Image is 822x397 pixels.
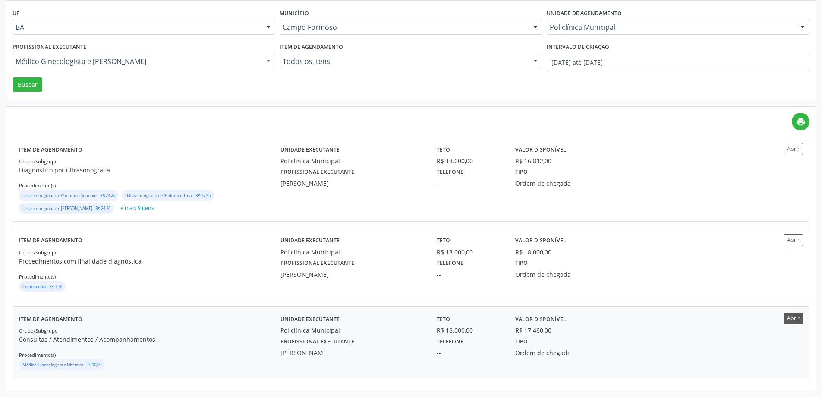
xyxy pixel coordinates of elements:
[280,7,309,20] label: Município
[515,143,566,156] label: Valor disponível
[515,257,528,270] label: Tipo
[515,248,551,257] div: R$ 18.000,00
[117,203,157,214] button: e mais 9 itens
[19,165,280,175] p: Diagnóstico por ultrasonografia
[13,41,86,54] label: Profissional executante
[19,335,280,344] p: Consultas / Atendimentos / Acompanhamentos
[19,234,82,248] label: Item de agendamento
[19,158,58,165] small: Grupo/Subgrupo
[515,335,528,348] label: Tipo
[437,313,450,326] label: Teto
[796,117,806,127] i: print
[280,348,425,357] div: [PERSON_NAME]
[437,234,450,248] label: Teto
[437,179,503,188] div: --
[437,257,463,270] label: Telefone
[22,362,101,368] small: Médico Ginecologista e Obstetra - R$ 10,00
[13,7,19,20] label: UF
[280,248,425,257] div: Policlínica Municipal
[784,313,803,324] button: Abrir
[784,143,803,155] button: Abrir
[515,348,620,357] div: Ordem de chegada
[280,156,425,165] div: Policlínica Municipal
[437,326,503,335] div: R$ 18.000,00
[547,54,809,71] input: Selecione um intervalo
[22,206,110,211] small: Ultrassonografia de [PERSON_NAME] - R$ 24,20
[437,348,503,357] div: --
[19,182,56,189] small: Procedimento(s)
[437,156,503,165] div: R$ 18.000,00
[280,165,354,179] label: Profissional executante
[437,143,450,156] label: Teto
[515,326,551,335] div: R$ 17.480,00
[784,234,803,246] button: Abrir
[19,143,82,156] label: Item de agendamento
[515,270,620,279] div: Ordem de chegada
[19,249,58,256] small: Grupo/Subgrupo
[547,41,609,54] label: Intervalo de criação
[515,179,620,188] div: Ordem de chegada
[437,165,463,179] label: Telefone
[125,193,211,198] small: Ultrassonografia de Abdomen Total - R$ 37,95
[16,57,258,66] span: Médico Ginecologista e [PERSON_NAME]
[280,313,340,326] label: Unidade executante
[515,234,566,248] label: Valor disponível
[515,165,528,179] label: Tipo
[280,270,425,279] div: [PERSON_NAME]
[280,179,425,188] div: [PERSON_NAME]
[515,313,566,326] label: Valor disponível
[280,257,354,270] label: Profissional executante
[13,77,42,92] button: Buscar
[437,248,503,257] div: R$ 18.000,00
[280,326,425,335] div: Policlínica Municipal
[19,313,82,326] label: Item de agendamento
[437,270,503,279] div: --
[19,257,280,266] p: Procedimentos com finalidade diagnóstica
[437,335,463,348] label: Telefone
[22,193,115,198] small: Ultrassonografia de Abdomen Superior - R$ 24,20
[22,284,62,289] small: Colposcopia - R$ 3,38
[280,335,354,348] label: Profissional executante
[16,23,258,32] span: BA
[515,156,551,165] div: R$ 16.812,00
[283,57,525,66] span: Todos os itens
[547,7,622,20] label: Unidade de agendamento
[550,23,792,32] span: Policlínica Municipal
[19,273,56,280] small: Procedimento(s)
[283,23,525,32] span: Campo Formoso
[19,352,56,358] small: Procedimento(s)
[280,143,340,156] label: Unidade executante
[19,327,58,334] small: Grupo/Subgrupo
[792,113,809,130] a: print
[280,41,343,54] label: Item de agendamento
[280,234,340,248] label: Unidade executante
